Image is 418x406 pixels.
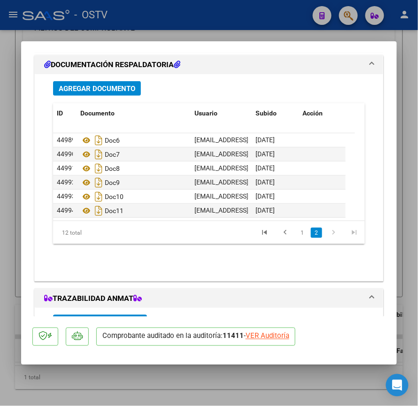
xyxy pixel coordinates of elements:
[35,74,383,281] div: DOCUMENTACIÓN RESPALDATORIA
[53,81,141,96] button: Agregar Documento
[44,293,142,304] h1: TRAZABILIDAD ANMAT
[80,165,120,172] span: Doc8
[194,207,354,214] span: [EMAIL_ADDRESS][DOMAIN_NAME] - [PERSON_NAME]
[194,150,354,158] span: [EMAIL_ADDRESS][DOMAIN_NAME] - [PERSON_NAME]
[80,109,115,117] span: Documento
[191,103,252,123] datatable-header-cell: Usuario
[57,136,76,144] span: 44989
[311,228,322,238] a: 2
[255,207,275,214] span: [DATE]
[194,178,354,186] span: [EMAIL_ADDRESS][DOMAIN_NAME] - [PERSON_NAME]
[297,228,308,238] a: 1
[57,164,76,172] span: 44991
[35,289,383,308] mat-expansion-panel-header: TRAZABILIDAD ANMAT
[80,207,124,214] span: Doc11
[93,133,105,148] i: Descargar documento
[44,59,180,70] h1: DOCUMENTACIÓN RESPALDATORIA
[35,55,383,74] mat-expansion-panel-header: DOCUMENTACIÓN RESPALDATORIA
[53,221,116,245] div: 12 total
[80,179,120,186] span: Doc9
[346,228,364,238] a: go to last page
[255,228,273,238] a: go to first page
[299,103,346,123] datatable-header-cell: Acción
[223,332,244,340] strong: 11411
[93,161,105,176] i: Descargar documento
[194,192,354,200] span: [EMAIL_ADDRESS][DOMAIN_NAME] - [PERSON_NAME]
[93,147,105,162] i: Descargar documento
[255,178,275,186] span: [DATE]
[302,109,323,117] span: Acción
[57,109,63,117] span: ID
[255,136,275,144] span: [DATE]
[53,315,147,329] button: Agregar Trazabilidad
[53,103,77,123] datatable-header-cell: ID
[276,228,294,238] a: go to previous page
[77,103,191,123] datatable-header-cell: Documento
[80,193,124,200] span: Doc10
[93,175,105,190] i: Descargar documento
[80,151,120,158] span: Doc7
[194,136,354,144] span: [EMAIL_ADDRESS][DOMAIN_NAME] - [PERSON_NAME]
[310,225,324,241] li: page 2
[252,103,299,123] datatable-header-cell: Subido
[325,228,343,238] a: go to next page
[255,150,275,158] span: [DATE]
[386,374,409,397] div: Open Intercom Messenger
[194,164,354,172] span: [EMAIL_ADDRESS][DOMAIN_NAME] - [PERSON_NAME]
[59,84,135,93] span: Agregar Documento
[93,189,105,204] i: Descargar documento
[57,150,76,158] span: 44990
[57,207,76,214] span: 44994
[194,109,217,117] span: Usuario
[57,192,76,200] span: 44993
[80,137,120,144] span: Doc6
[93,203,105,218] i: Descargar documento
[255,192,275,200] span: [DATE]
[255,164,275,172] span: [DATE]
[96,328,295,346] p: Comprobante auditado en la auditoría: -
[295,225,310,241] li: page 1
[246,331,289,342] div: VER Auditoría
[57,178,76,186] span: 44992
[255,109,277,117] span: Subido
